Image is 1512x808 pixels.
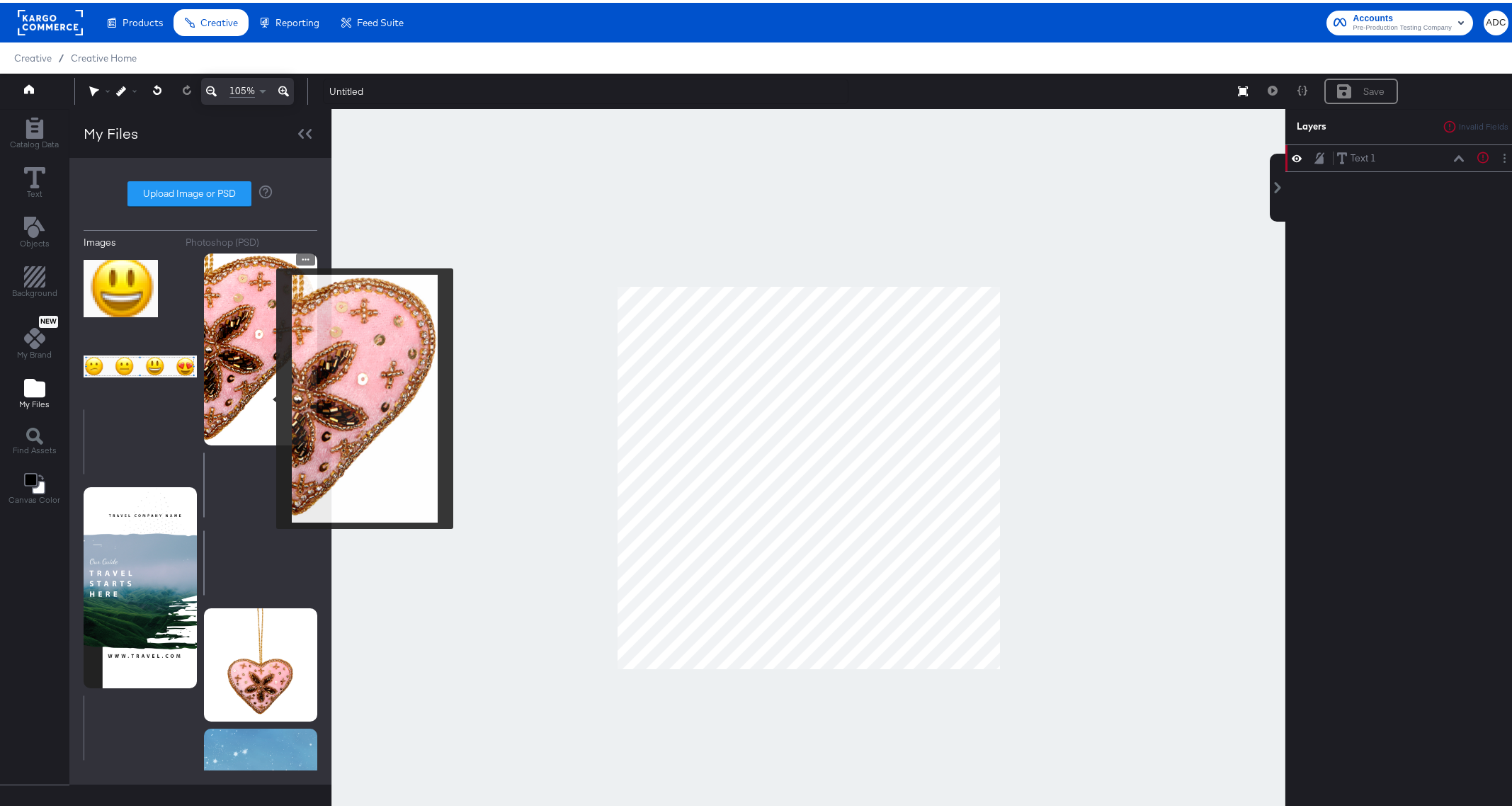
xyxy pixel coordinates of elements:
[357,14,404,25] span: Feed Suite
[186,233,259,246] div: Photoshop (PSD)
[1484,8,1508,33] button: ADC
[186,233,318,246] button: Photoshop (PSD)
[4,261,66,301] button: Add Rectangle
[12,285,57,296] span: Background
[1351,149,1376,162] div: Text 1
[27,186,42,197] span: Text
[1326,8,1473,33] button: AccountsPre-Production Testing Company
[8,310,60,363] button: NewMy Brand
[1297,117,1441,130] div: Layers
[17,346,52,358] span: My Brand
[52,50,71,61] span: /
[16,161,54,201] button: Text
[1353,8,1452,23] span: Accounts
[123,14,163,25] span: Products
[1497,148,1512,163] button: Layer Options
[11,210,58,251] button: Add Text
[229,81,255,95] span: 105%
[19,396,50,407] span: My Files
[13,442,57,453] span: Find Assets
[4,421,65,457] button: Find Assets
[296,251,315,263] button: Image Options
[10,136,59,147] span: Catalog Data
[84,233,116,246] div: Images
[1,111,67,152] button: Add Rectangle
[1489,12,1503,28] span: ADC
[200,14,238,25] span: Creative
[84,120,138,141] div: My Files
[39,314,58,324] span: New
[20,235,50,246] span: Objects
[14,50,52,61] span: Creative
[1353,20,1452,31] span: Pre-Production Testing Company
[1458,119,1512,129] div: Invalid Fields
[84,233,175,246] button: Images
[1336,148,1377,163] button: Text 1
[275,14,319,25] span: Reporting
[8,491,60,503] span: Canvas Color
[71,50,137,61] a: Creative Home
[11,372,58,412] button: Add Files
